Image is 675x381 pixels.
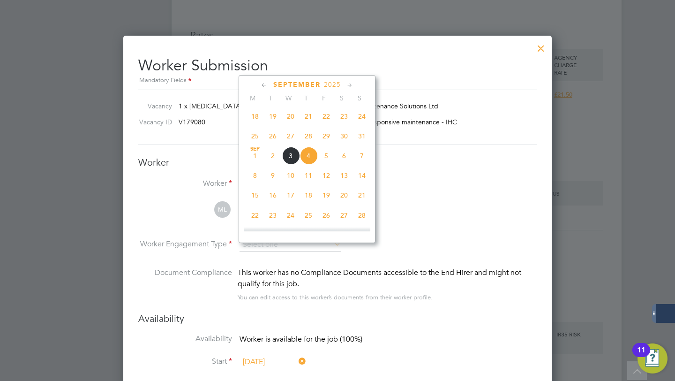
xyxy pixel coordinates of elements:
[246,147,264,152] span: Sep
[637,343,667,373] button: Open Resource Center, 11 new notifications
[138,357,232,366] label: Start
[300,127,317,145] span: 28
[138,49,537,86] h2: Worker Submission
[333,94,351,102] span: S
[317,186,335,204] span: 19
[244,94,262,102] span: M
[300,107,317,125] span: 21
[353,206,371,224] span: 28
[300,186,317,204] span: 18
[138,267,232,301] label: Document Compliance
[138,239,232,249] label: Worker Engagement Type
[214,201,231,218] span: ML
[282,107,300,125] span: 20
[135,118,172,126] label: Vacancy ID
[238,292,433,303] div: You can edit access to this worker’s documents from their worker profile.
[317,206,335,224] span: 26
[262,94,279,102] span: T
[335,186,353,204] span: 20
[264,147,282,165] span: 2
[324,81,341,89] span: 2025
[138,334,232,344] label: Availability
[238,267,537,290] div: This worker has no Compliance Documents accessible to the End Hirer and might not qualify for thi...
[353,147,371,165] span: 7
[282,167,300,184] span: 10
[317,167,335,184] span: 12
[282,127,300,145] span: 27
[246,147,264,165] span: 1
[264,206,282,224] span: 23
[135,102,172,110] label: Vacancy
[282,186,300,204] span: 17
[353,186,371,204] span: 21
[246,167,264,184] span: 8
[353,167,371,184] span: 14
[300,167,317,184] span: 11
[179,102,274,110] span: 1 x [MEDICAL_DATA] - Plasterer
[264,186,282,204] span: 16
[264,226,282,244] span: 30
[246,206,264,224] span: 22
[317,107,335,125] span: 22
[282,206,300,224] span: 24
[335,127,353,145] span: 30
[335,147,353,165] span: 6
[246,226,264,244] span: 29
[282,147,300,165] span: 3
[246,107,264,125] span: 18
[273,81,321,89] span: September
[353,107,371,125] span: 24
[279,94,297,102] span: W
[317,147,335,165] span: 5
[637,350,645,362] div: 11
[179,118,205,126] span: V179080
[264,127,282,145] span: 26
[341,118,457,126] span: IHRMT - Responsive maintenance - IHC
[264,107,282,125] span: 19
[240,355,306,369] input: Select one
[138,156,537,168] h3: Worker
[335,107,353,125] span: 23
[297,94,315,102] span: T
[335,167,353,184] span: 13
[240,238,341,252] input: Select one
[264,167,282,184] span: 9
[300,147,317,165] span: 4
[317,127,335,145] span: 29
[353,127,371,145] span: 31
[246,127,264,145] span: 25
[315,94,333,102] span: F
[240,335,362,344] span: Worker is available for the job (100%)
[300,206,317,224] span: 25
[351,94,368,102] span: S
[138,179,232,189] label: Worker
[138,312,537,325] h3: Availability
[246,186,264,204] span: 15
[334,102,438,110] span: Housing Maintenance Solutions Ltd
[138,76,537,86] div: Mandatory Fields
[335,206,353,224] span: 27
